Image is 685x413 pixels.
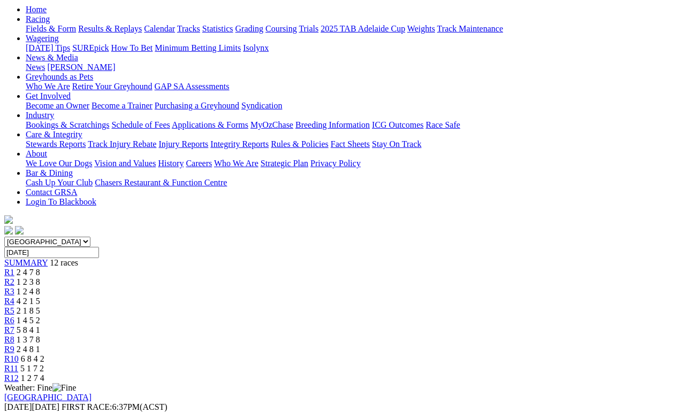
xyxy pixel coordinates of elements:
input: Select date [4,247,99,258]
img: logo-grsa-white.png [4,215,13,224]
a: How To Bet [111,43,153,52]
a: [DATE] Tips [26,43,70,52]
a: R4 [4,297,14,306]
span: [DATE] [4,402,32,411]
span: 6:37PM(ACST) [62,402,168,411]
span: 1 4 5 2 [17,316,40,325]
div: Racing [26,24,681,34]
span: R11 [4,364,18,373]
span: Weather: Fine [4,383,76,392]
a: Cash Up Your Club [26,178,93,187]
a: Care & Integrity [26,130,82,139]
a: Fields & Form [26,24,76,33]
div: Greyhounds as Pets [26,82,681,91]
a: Become a Trainer [92,101,153,110]
img: twitter.svg [15,226,24,235]
a: Integrity Reports [210,139,269,149]
a: Track Injury Rebate [88,139,156,149]
a: Racing [26,14,50,24]
div: Industry [26,120,681,130]
a: Privacy Policy [310,159,361,168]
a: About [26,149,47,158]
a: Isolynx [243,43,269,52]
a: R9 [4,345,14,354]
div: Bar & Dining [26,178,681,188]
a: Schedule of Fees [111,120,170,129]
a: SUMMARY [4,258,48,267]
a: Get Involved [26,91,71,100]
a: Rules & Policies [271,139,329,149]
a: Stewards Reports [26,139,86,149]
span: [DATE] [4,402,59,411]
a: We Love Our Dogs [26,159,92,168]
a: R1 [4,268,14,277]
a: Calendar [144,24,175,33]
a: Injury Reports [158,139,208,149]
a: Weights [407,24,435,33]
a: Who We Are [26,82,70,91]
span: 2 4 7 8 [17,268,40,277]
a: R3 [4,287,14,296]
a: R7 [4,325,14,334]
img: Fine [52,383,76,393]
a: Bookings & Scratchings [26,120,109,129]
a: Wagering [26,34,59,43]
a: R6 [4,316,14,325]
a: R10 [4,354,19,363]
span: 2 4 8 1 [17,345,40,354]
a: R2 [4,277,14,286]
a: Chasers Restaurant & Function Centre [95,178,227,187]
a: Minimum Betting Limits [155,43,241,52]
span: 1 2 3 8 [17,277,40,286]
span: FIRST RACE: [62,402,112,411]
a: News [26,63,45,72]
a: R8 [4,335,14,344]
a: Coursing [265,24,297,33]
a: R12 [4,373,19,383]
a: [PERSON_NAME] [47,63,115,72]
a: Race Safe [425,120,460,129]
a: Grading [235,24,263,33]
a: Fact Sheets [331,139,370,149]
a: Results & Replays [78,24,142,33]
span: 5 8 4 1 [17,325,40,334]
a: Vision and Values [94,159,156,168]
span: 1 2 7 4 [21,373,44,383]
a: Applications & Forms [172,120,248,129]
div: Get Involved [26,101,681,111]
a: ICG Outcomes [372,120,423,129]
span: 4 2 1 5 [17,297,40,306]
span: 6 8 4 2 [21,354,44,363]
a: Stay On Track [372,139,421,149]
a: Retire Your Greyhound [72,82,153,91]
img: facebook.svg [4,226,13,235]
div: News & Media [26,63,681,72]
a: Syndication [241,101,282,110]
span: 1 2 4 8 [17,287,40,296]
a: Breeding Information [295,120,370,129]
a: Strategic Plan [261,159,308,168]
a: Contact GRSA [26,188,77,197]
div: Wagering [26,43,681,53]
div: Care & Integrity [26,139,681,149]
a: Purchasing a Greyhound [155,101,239,110]
a: Who We Are [214,159,258,168]
a: Trials [299,24,318,33]
a: SUREpick [72,43,109,52]
span: 5 1 7 2 [20,364,44,373]
a: News & Media [26,53,78,62]
span: 12 races [50,258,78,267]
a: MyOzChase [250,120,293,129]
a: Careers [186,159,212,168]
